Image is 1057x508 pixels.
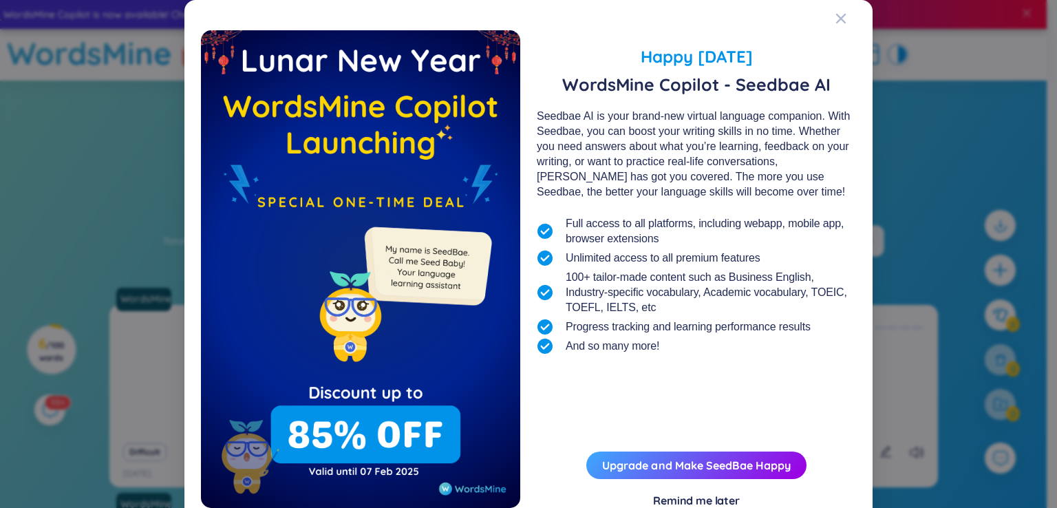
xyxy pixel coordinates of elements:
[566,216,856,246] span: Full access to all platforms, including webapp, mobile app, browser extensions
[201,30,520,508] img: wmFlashDealEmpty.967f2bab.png
[566,270,856,315] span: 100+ tailor-made content such as Business English, Industry-specific vocabulary, Academic vocabul...
[537,109,856,200] div: Seedbae AI is your brand-new virtual language companion. With Seedbae, you can boost your writing...
[566,319,811,335] span: Progress tracking and learning performance results
[586,452,807,479] button: Upgrade and Make SeedBae Happy
[566,339,659,354] span: And so many more!
[537,74,856,95] span: WordsMine Copilot - Seedbae AI
[653,493,740,508] div: Remind me later
[358,199,495,336] img: minionSeedbaeMessage.35ffe99e.png
[602,458,791,472] a: Upgrade and Make SeedBae Happy
[537,44,856,69] span: Happy [DATE]
[566,251,760,266] span: Unlimited access to all premium features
